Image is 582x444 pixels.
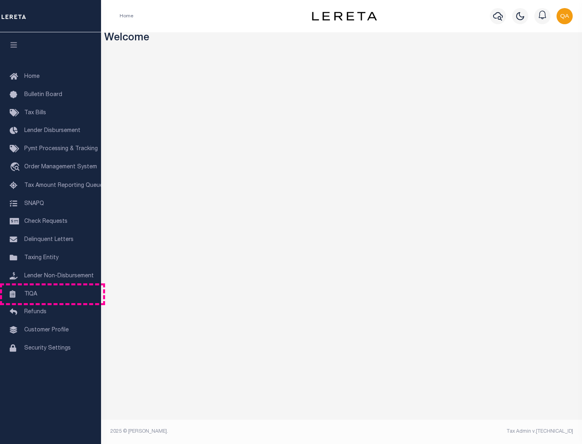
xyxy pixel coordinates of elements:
[10,162,23,173] i: travel_explore
[24,146,98,152] span: Pymt Processing & Tracking
[24,164,97,170] span: Order Management System
[24,183,103,188] span: Tax Amount Reporting Queue
[24,237,74,243] span: Delinquent Letters
[312,12,377,21] img: logo-dark.svg
[348,428,573,435] div: Tax Admin v.[TECHNICAL_ID]
[24,309,46,315] span: Refunds
[104,32,579,45] h3: Welcome
[24,110,46,116] span: Tax Bills
[24,346,71,351] span: Security Settings
[24,291,37,297] span: TIQA
[24,327,69,333] span: Customer Profile
[24,201,44,206] span: SNAPQ
[557,8,573,24] img: svg+xml;base64,PHN2ZyB4bWxucz0iaHR0cDovL3d3dy53My5vcmcvMjAwMC9zdmciIHBvaW50ZXItZXZlbnRzPSJub25lIi...
[120,13,133,20] li: Home
[24,92,62,98] span: Bulletin Board
[24,273,94,279] span: Lender Non-Disbursement
[104,428,342,435] div: 2025 © [PERSON_NAME].
[24,128,80,134] span: Lender Disbursement
[24,255,59,261] span: Taxing Entity
[24,74,40,80] span: Home
[24,219,67,224] span: Check Requests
